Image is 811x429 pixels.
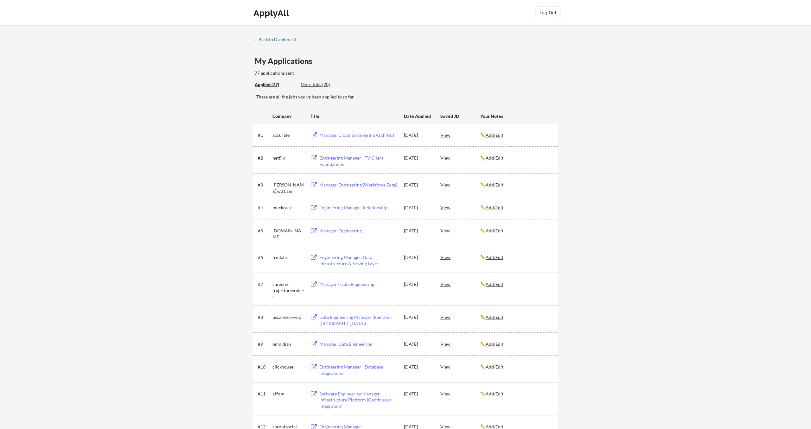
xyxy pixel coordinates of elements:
[310,113,398,119] div: Title
[258,205,270,211] div: #4
[480,391,552,397] div: ✏️
[440,311,480,323] div: View
[486,364,503,369] u: Add/Edit
[258,155,270,161] div: #2
[404,113,432,119] div: Date Applied
[440,338,480,350] div: View
[272,281,304,300] div: careers-trajectorservices
[255,81,296,88] div: These are all the jobs you've been applied to so far.
[272,132,304,138] div: accurate
[258,341,270,347] div: #9
[272,391,304,397] div: affirm
[258,364,270,370] div: #10
[319,155,398,167] div: Engineering Manager - TV Client Foundations
[404,228,432,234] div: [DATE]
[486,182,503,187] u: Add/Edit
[253,37,301,42] div: ← Back to Dashboard
[253,37,301,43] a: ← Back to Dashboard
[319,364,398,376] div: Engineering Manager - Database Integrations
[272,314,304,320] div: uscareers-yelp
[272,364,304,370] div: clickhouse
[404,281,432,287] div: [DATE]
[480,341,552,347] div: ✏️
[272,155,304,161] div: netflix
[480,254,552,261] div: ✏️
[486,205,503,210] u: Add/Edit
[404,391,432,397] div: [DATE]
[480,364,552,370] div: ✏️
[272,254,304,261] div: trmlabs
[404,314,432,320] div: [DATE]
[404,341,432,347] div: [DATE]
[404,254,432,261] div: [DATE]
[480,113,552,119] div: Your Notes
[255,57,317,65] div: My Applications
[480,155,552,161] div: ✏️
[480,182,552,188] div: ✏️
[258,228,270,234] div: #5
[440,179,480,190] div: View
[255,70,377,76] div: 77 applications sent
[404,182,432,188] div: [DATE]
[404,132,432,138] div: [DATE]
[486,281,503,287] u: Add/Edit
[440,251,480,263] div: View
[258,391,270,397] div: #11
[301,81,347,88] div: More Jobs (20)
[272,182,304,194] div: [PERSON_NAME].wd1.sei
[319,314,398,326] div: Data Engineering Manager (Remote - [GEOGRAPHIC_DATA])
[440,278,480,290] div: View
[440,202,480,213] div: View
[272,341,304,347] div: omnidian
[486,155,503,161] u: Add/Edit
[480,314,552,320] div: ✏️
[480,205,552,211] div: ✏️
[486,391,503,396] u: Add/Edit
[480,281,552,287] div: ✏️
[440,110,480,122] div: Saved JD
[319,391,398,409] div: Software Engineering Manager, Infrastructure Platform (Continuous Integration)
[256,94,558,100] div: These are all the jobs you've been applied to so far.
[319,205,398,211] div: Engineering Manager, Relationships
[440,129,480,141] div: View
[535,6,561,19] button: Log Out
[319,281,398,287] div: Manager - Data Engineering
[480,228,552,234] div: ✏️
[272,228,304,240] div: [DOMAIN_NAME]
[440,225,480,236] div: View
[440,152,480,163] div: View
[319,182,398,188] div: Manager, Engineering (Workforce Edge)
[440,388,480,399] div: View
[319,228,398,234] div: Manager, Engineering
[404,364,432,370] div: [DATE]
[258,314,270,320] div: #8
[258,254,270,261] div: #6
[258,182,270,188] div: #3
[486,132,503,138] u: Add/Edit
[486,314,503,320] u: Add/Edit
[255,81,296,88] div: Applied (77)
[319,132,398,138] div: Manager, Cloud Engineering Architect
[253,8,291,18] div: ApplyAll
[272,205,304,211] div: muckrack
[440,361,480,372] div: View
[486,341,503,347] u: Add/Edit
[404,155,432,161] div: [DATE]
[301,81,347,88] div: These are job applications we think you'd be a good fit for, but couldn't apply you to automatica...
[486,255,503,260] u: Add/Edit
[272,113,304,119] div: Company
[404,205,432,211] div: [DATE]
[480,132,552,138] div: ✏️
[486,228,503,233] u: Add/Edit
[319,254,398,267] div: Engineering Manager, Data Infrastructure & Serving Layer
[258,281,270,287] div: #7
[319,341,398,347] div: Manager, Data Engineering
[258,132,270,138] div: #1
